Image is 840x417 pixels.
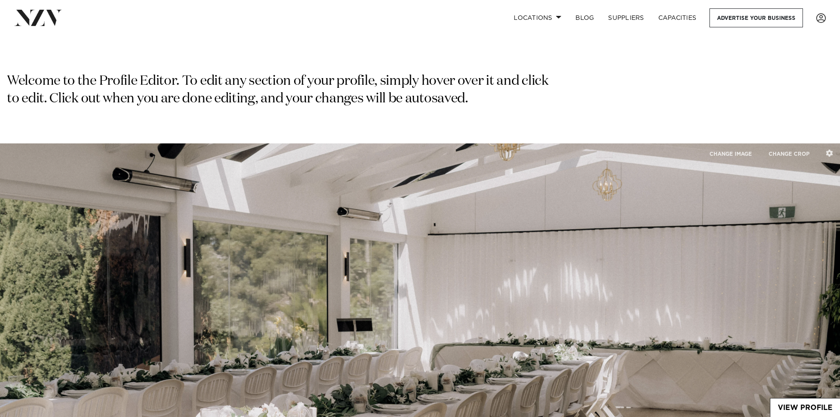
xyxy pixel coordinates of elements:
[601,8,651,27] a: SUPPLIERS
[651,8,704,27] a: Capacities
[761,144,817,163] button: CHANGE CROP
[14,10,62,26] img: nzv-logo.png
[702,144,759,163] button: CHANGE IMAGE
[568,8,601,27] a: BLOG
[507,8,568,27] a: Locations
[709,8,803,27] a: Advertise your business
[7,73,552,108] p: Welcome to the Profile Editor. To edit any section of your profile, simply hover over it and clic...
[770,398,840,417] a: View Profile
